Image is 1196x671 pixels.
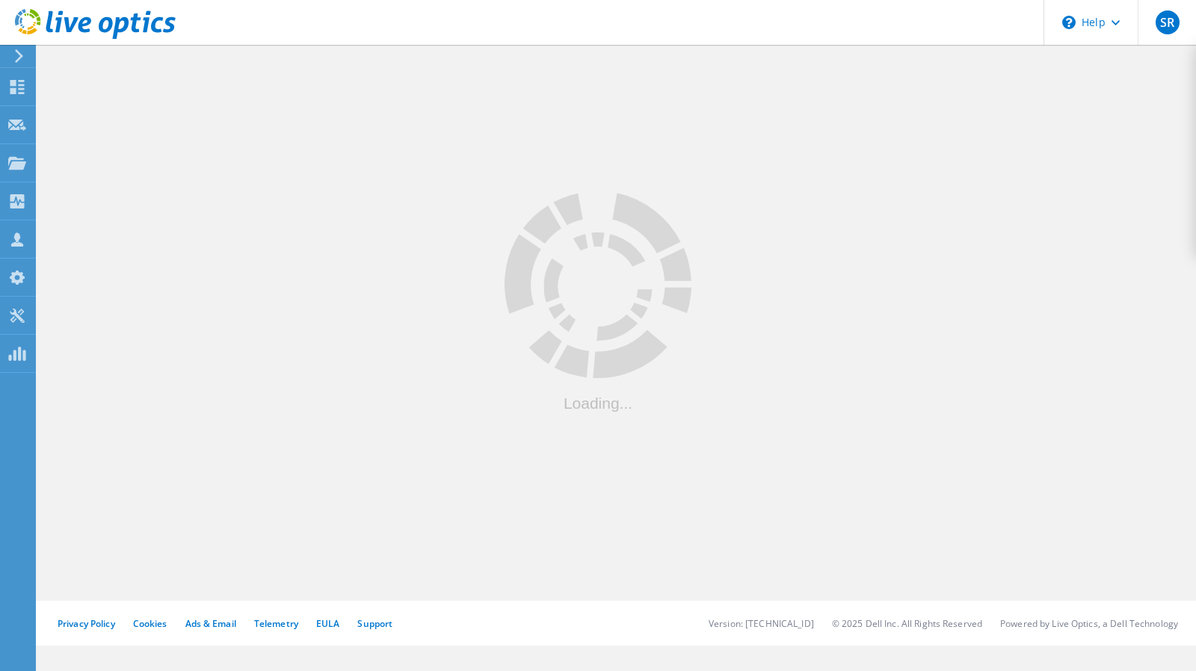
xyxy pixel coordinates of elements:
a: Live Optics Dashboard [15,31,176,42]
li: © 2025 Dell Inc. All Rights Reserved [832,617,982,630]
a: Cookies [133,617,167,630]
a: Ads & Email [185,617,236,630]
a: Support [357,617,392,630]
svg: \n [1062,16,1076,29]
a: EULA [316,617,339,630]
li: Powered by Live Optics, a Dell Technology [1000,617,1178,630]
div: Loading... [505,395,691,411]
li: Version: [TECHNICAL_ID] [709,617,814,630]
a: Privacy Policy [58,617,115,630]
a: Telemetry [254,617,298,630]
span: SR [1160,16,1174,28]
